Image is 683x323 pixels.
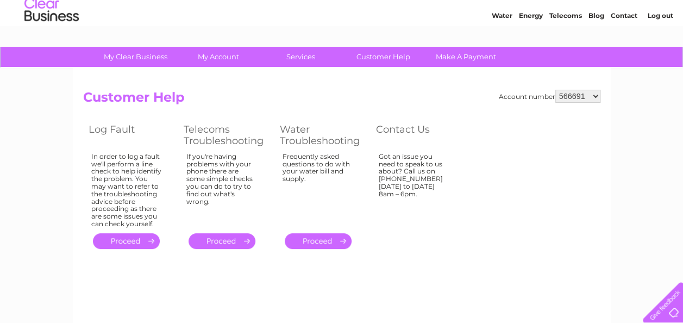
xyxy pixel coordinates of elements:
[91,47,180,67] a: My Clear Business
[549,46,582,54] a: Telecoms
[285,233,352,249] a: .
[189,233,255,249] a: .
[83,90,600,110] h2: Customer Help
[339,47,428,67] a: Customer Help
[588,46,604,54] a: Blog
[178,121,274,150] th: Telecoms Troubleshooting
[519,46,543,54] a: Energy
[647,46,673,54] a: Log out
[478,5,553,19] a: 0333 014 3131
[91,153,162,228] div: In order to log a fault we'll perform a line check to help identify the problem. You may want to ...
[85,6,599,53] div: Clear Business is a trading name of Verastar Limited (registered in [GEOGRAPHIC_DATA] No. 3667643...
[611,46,637,54] a: Contact
[256,47,346,67] a: Services
[371,121,466,150] th: Contact Us
[83,121,178,150] th: Log Fault
[492,46,512,54] a: Water
[173,47,263,67] a: My Account
[283,153,354,223] div: Frequently asked questions to do with your water bill and supply.
[24,28,79,61] img: logo.png
[379,153,449,223] div: Got an issue you need to speak to us about? Call us on [PHONE_NUMBER] [DATE] to [DATE] 8am – 6pm.
[93,233,160,249] a: .
[499,90,600,103] div: Account number
[186,153,258,223] div: If you're having problems with your phone there are some simple checks you can do to try to find ...
[421,47,511,67] a: Make A Payment
[274,121,371,150] th: Water Troubleshooting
